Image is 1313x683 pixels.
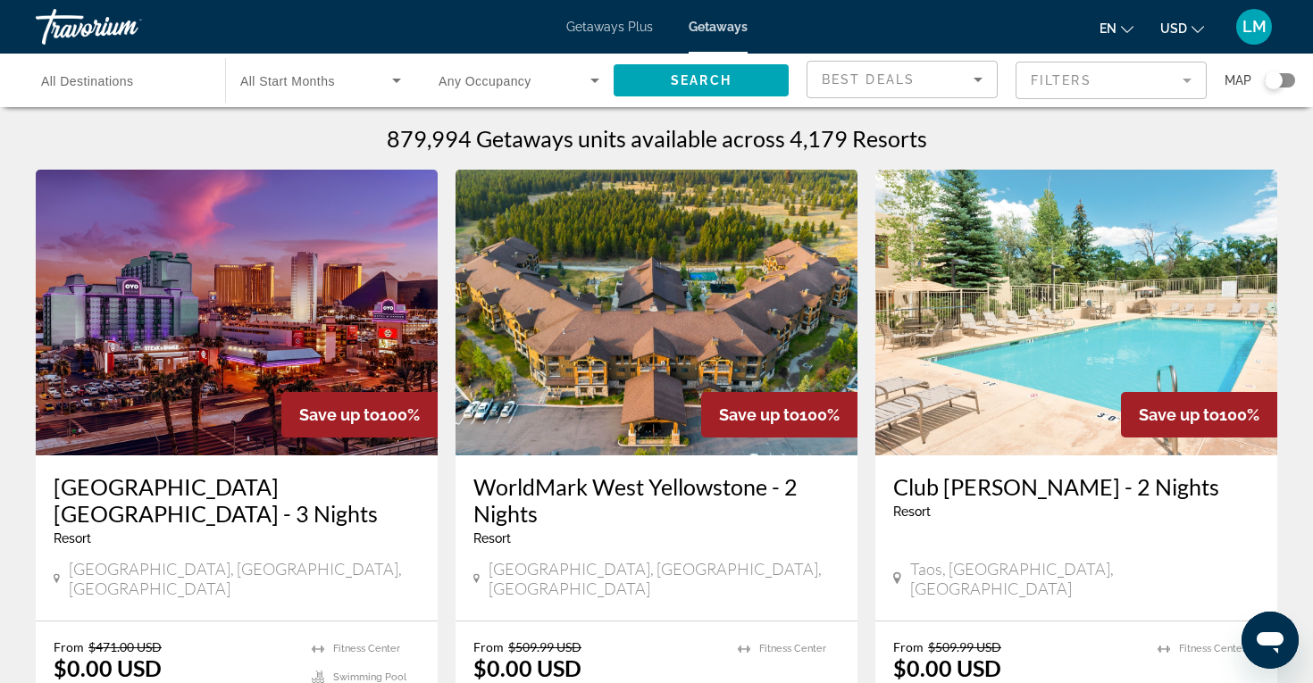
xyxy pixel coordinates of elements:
a: Getaways Plus [566,20,653,34]
a: Travorium [36,4,214,50]
a: Club [PERSON_NAME] - 2 Nights [893,473,1259,500]
span: Resort [893,504,931,519]
a: WorldMark West Yellowstone - 2 Nights [473,473,840,527]
span: LM [1242,18,1267,36]
a: Getaways [689,20,748,34]
span: $471.00 USD [88,639,162,654]
span: Best Deals [822,72,915,87]
span: Swimming Pool [333,671,406,683]
span: Taos, [GEOGRAPHIC_DATA], [GEOGRAPHIC_DATA] [910,559,1259,598]
span: From [473,639,504,654]
button: Change currency [1160,15,1204,41]
span: Resort [473,531,511,546]
mat-select: Sort by [822,69,983,90]
span: Save up to [1139,405,1219,424]
span: $509.99 USD [928,639,1001,654]
span: Search [671,73,732,87]
button: Change language [1100,15,1133,41]
p: $0.00 USD [473,654,581,681]
span: From [893,639,924,654]
span: Save up to [299,405,380,424]
span: All Destinations [41,74,134,88]
button: User Menu [1231,8,1277,46]
span: From [54,639,84,654]
img: RM79E01X.jpg [36,170,438,455]
a: [GEOGRAPHIC_DATA] [GEOGRAPHIC_DATA] - 3 Nights [54,473,420,527]
span: Fitness Center [1179,643,1246,654]
span: [GEOGRAPHIC_DATA], [GEOGRAPHIC_DATA], [GEOGRAPHIC_DATA] [69,559,420,598]
p: $0.00 USD [54,654,162,681]
h1: 879,994 Getaways units available across 4,179 Resorts [387,125,927,152]
span: Resort [54,531,91,546]
button: Filter [1016,61,1207,100]
span: [GEOGRAPHIC_DATA], [GEOGRAPHIC_DATA], [GEOGRAPHIC_DATA] [489,559,840,598]
span: Save up to [719,405,799,424]
span: USD [1160,21,1187,36]
img: A411E01X.jpg [456,170,857,455]
span: en [1100,21,1116,36]
span: Fitness Center [333,643,400,654]
div: 100% [281,392,438,437]
p: $0.00 USD [893,654,1001,681]
img: A412O01X.jpg [875,170,1277,455]
span: $509.99 USD [508,639,581,654]
div: 100% [1121,392,1277,437]
button: Search [614,64,789,96]
div: 100% [701,392,857,437]
span: Map [1225,68,1251,93]
span: All Start Months [240,74,335,88]
iframe: Button to launch messaging window [1242,612,1299,669]
span: Fitness Center [759,643,826,654]
span: Any Occupancy [439,74,531,88]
